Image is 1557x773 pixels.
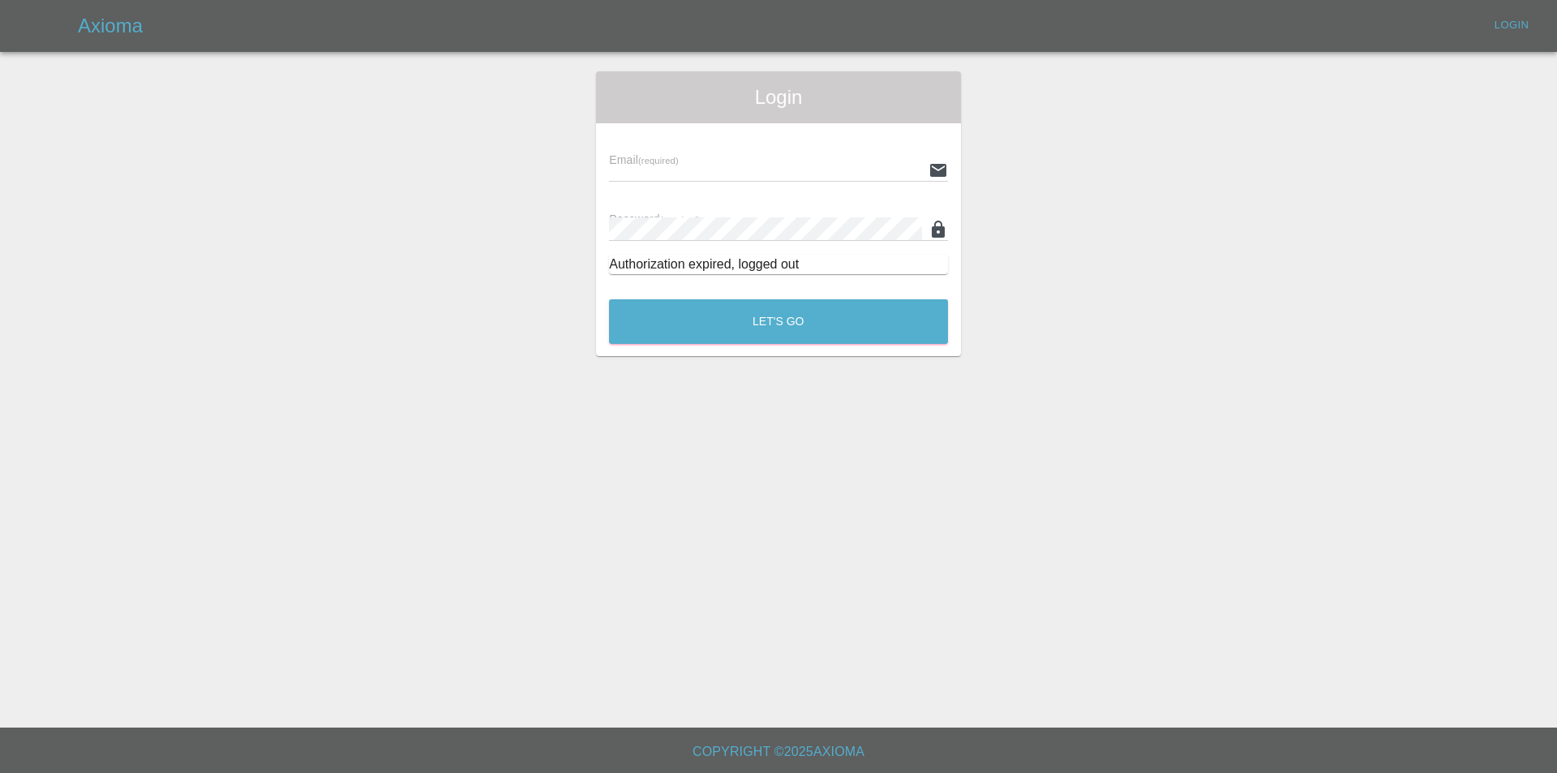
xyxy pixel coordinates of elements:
[660,215,701,225] small: (required)
[609,255,948,274] div: Authorization expired, logged out
[609,84,948,110] span: Login
[609,153,678,166] span: Email
[609,213,700,225] span: Password
[638,156,679,165] small: (required)
[78,13,143,39] h5: Axioma
[13,741,1544,763] h6: Copyright © 2025 Axioma
[609,299,948,344] button: Let's Go
[1486,13,1538,38] a: Login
